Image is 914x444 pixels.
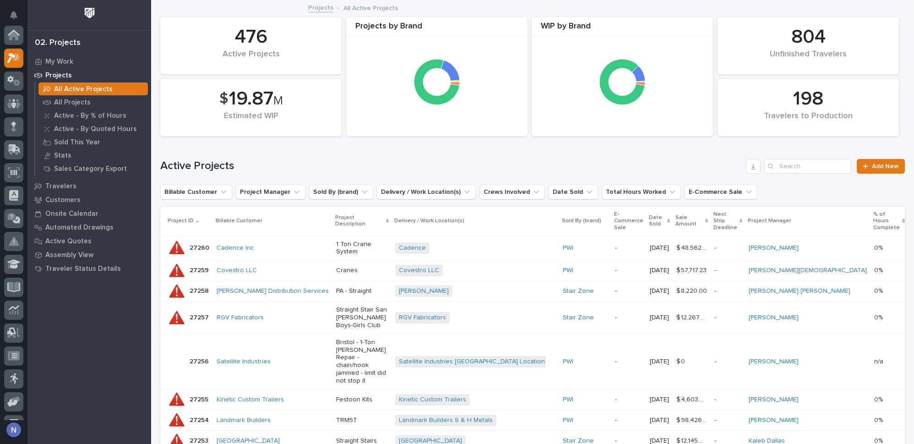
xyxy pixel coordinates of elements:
[399,417,493,424] a: Landmark Builders S & H Metals
[764,159,851,174] input: Search
[479,185,545,199] button: Crews Involved
[54,99,91,107] p: All Projects
[714,267,741,274] p: -
[733,26,883,49] div: 804
[309,185,373,199] button: Sold By (brand)
[336,287,388,295] p: PA - Straight
[45,224,114,232] p: Automated Drawings
[35,96,151,109] a: All Projects
[336,241,388,256] p: 1 Ton Crane System
[27,248,151,262] a: Assembly View
[563,314,594,322] a: Stair Zone
[749,358,799,366] a: [PERSON_NAME]
[176,111,326,131] div: Estimated WIP
[650,267,669,274] p: [DATE]
[54,125,137,133] p: Active - By Quoted Hours
[336,396,388,404] p: Festoon Kits
[190,394,210,404] p: 27255
[35,136,151,148] a: Sold This Year
[563,267,573,274] a: PWI
[217,358,271,366] a: Satellite Industries
[190,242,211,252] p: 27260
[190,356,211,366] p: 27256
[308,2,333,12] a: Projects
[54,165,127,173] p: Sales Category Export
[733,49,883,69] div: Unfinished Travelers
[676,242,709,252] p: $ 48,562.00
[563,396,573,404] a: PWI
[27,220,151,234] a: Automated Drawings
[190,415,211,424] p: 27254
[35,162,151,175] a: Sales Category Export
[602,185,681,199] button: Total Hours Worked
[874,285,885,295] p: 0%
[650,314,669,322] p: [DATE]
[35,149,151,162] a: Stats
[749,396,799,404] a: [PERSON_NAME]
[217,417,271,424] a: Landmark Builders
[35,122,151,135] a: Active - By Quoted Hours
[4,5,23,25] button: Notifications
[615,417,642,424] p: -
[217,314,264,322] a: RGV Fabricators
[874,356,885,366] p: n/a
[874,265,885,274] p: 0%
[27,193,151,207] a: Customers
[650,396,669,404] p: [DATE]
[549,185,598,199] button: Date Sold
[650,417,669,424] p: [DATE]
[35,82,151,95] a: All Active Projects
[336,306,388,329] p: Straight Stair San [PERSON_NAME] Boys-Girls Club
[336,417,388,424] p: TRM5T
[563,287,594,295] a: Stair Zone
[35,109,151,122] a: Active - By % of Hours
[4,420,23,439] button: users-avatar
[54,152,71,160] p: Stats
[190,265,211,274] p: 27259
[562,216,601,226] p: Sold By (brand)
[160,185,232,199] button: Billable Customer
[874,242,885,252] p: 0%
[399,287,449,295] a: [PERSON_NAME]
[615,396,642,404] p: -
[532,22,713,37] div: WIP by Brand
[676,394,709,404] p: $ 4,603.00
[874,415,885,424] p: 0%
[168,216,194,226] p: Project ID
[749,267,867,274] a: [PERSON_NAME][DEMOGRAPHIC_DATA]
[563,244,573,252] a: PWI
[217,287,329,295] a: [PERSON_NAME] Distribution Services
[45,265,121,273] p: Traveler Status Details
[749,244,799,252] a: [PERSON_NAME]
[27,179,151,193] a: Travelers
[676,415,709,424] p: $ 98,426.00
[676,265,708,274] p: $ 57,717.23
[675,213,703,230] p: Sale Amount
[346,22,528,37] div: Projects by Brand
[27,68,151,82] a: Projects
[45,237,92,246] p: Active Quotes
[615,244,642,252] p: -
[54,112,126,120] p: Active - By % of Hours
[377,185,476,199] button: Delivery / Work Location(s)
[217,267,257,274] a: Covestro LLC
[857,159,905,174] a: Add New
[714,358,741,366] p: -
[615,358,642,366] p: -
[217,244,254,252] a: Cadence Inc
[676,285,709,295] p: $ 8,220.00
[714,417,741,424] p: -
[45,58,73,66] p: My Work
[336,339,388,385] p: Bristol - 1-Ton [PERSON_NAME] Repair - chain/hook jammed - limit did not stop it
[650,244,669,252] p: [DATE]
[229,89,273,109] span: 19.87
[749,417,799,424] a: [PERSON_NAME]
[81,5,98,22] img: Workspace Logo
[649,213,665,230] p: Date Sold
[714,396,741,404] p: -
[335,213,384,230] p: Project Description
[399,396,466,404] a: Kinetic Custom Trailers
[27,207,151,220] a: Onsite Calendar
[217,396,284,404] a: Kinetic Custom Trailers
